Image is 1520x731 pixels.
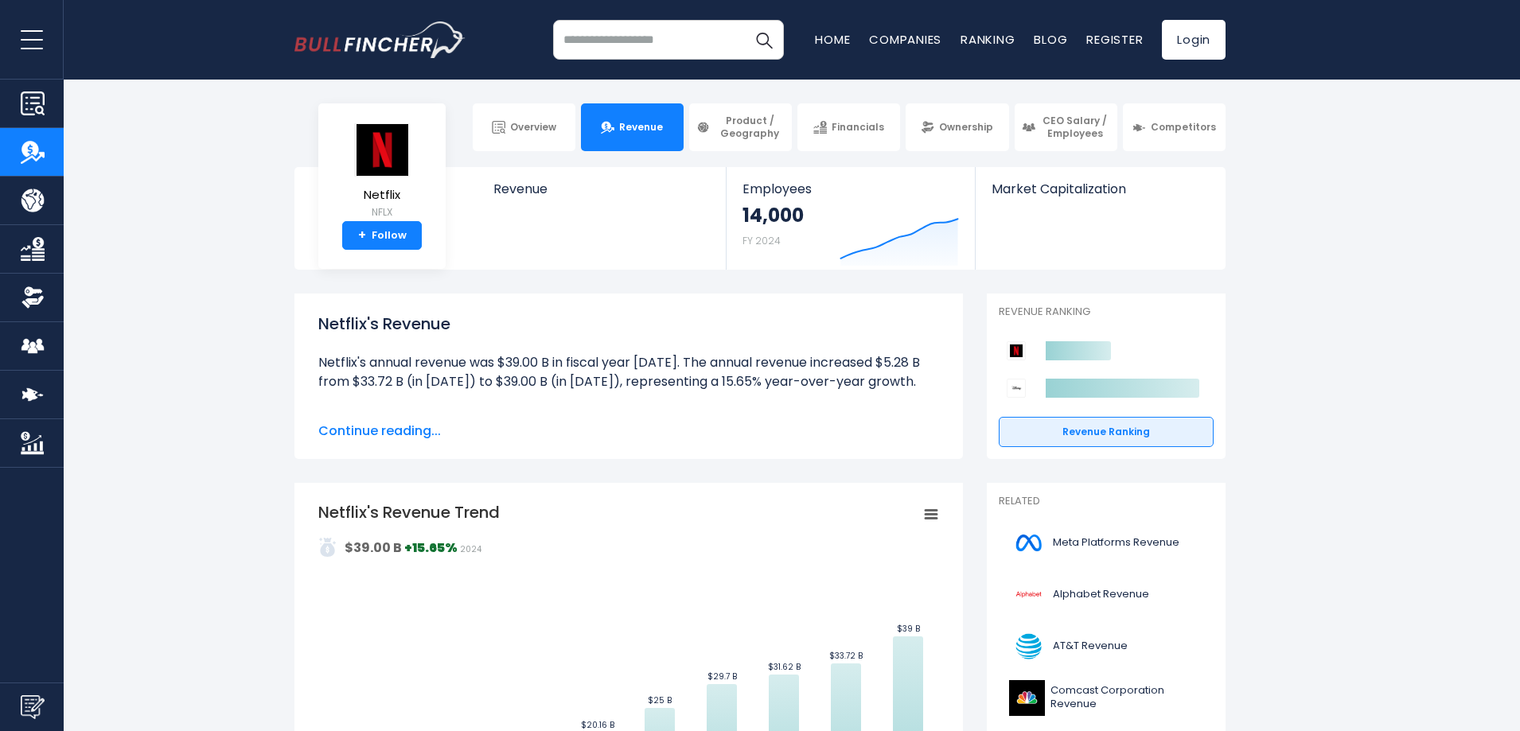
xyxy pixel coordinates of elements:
a: Revenue [581,103,684,151]
span: Employees [742,181,958,196]
span: Competitors [1151,121,1216,134]
li: Netflix's annual revenue was $39.00 B in fiscal year [DATE]. The annual revenue increased $5.28 B... [318,353,939,391]
a: Ownership [906,103,1008,151]
span: Continue reading... [318,422,939,441]
text: $39 B [897,623,920,635]
a: Meta Platforms Revenue [999,521,1214,565]
text: $33.72 B [829,650,863,662]
img: CMCSA logo [1008,680,1046,716]
li: Netflix's quarterly revenue was $11.08 B in the quarter ending [DATE]. The quarterly revenue incr... [318,410,939,468]
a: Financials [797,103,900,151]
a: Employees 14,000 FY 2024 [727,167,974,270]
span: Revenue [619,121,663,134]
strong: $39.00 B [345,539,402,557]
a: CEO Salary / Employees [1015,103,1117,151]
a: Comcast Corporation Revenue [999,676,1214,720]
a: Netflix NFLX [353,122,411,222]
span: Ownership [939,121,993,134]
img: addasd [318,538,337,557]
span: Financials [832,121,884,134]
a: +Follow [342,221,422,250]
span: Revenue [493,181,711,196]
a: Login [1162,20,1226,60]
text: $20.16 B [581,719,614,731]
a: Market Capitalization [976,167,1224,224]
a: Ranking [961,31,1015,48]
a: Product / Geography [689,103,792,151]
small: FY 2024 [742,234,781,247]
span: 2024 [460,543,481,555]
strong: +15.65% [404,539,458,557]
strong: 14,000 [742,203,804,227]
a: Register [1086,31,1143,48]
small: NFLX [354,205,410,220]
span: Netflix [354,189,410,202]
a: Overview [473,103,575,151]
img: Netflix competitors logo [1007,341,1026,360]
strong: + [358,228,366,243]
a: Revenue [477,167,727,224]
text: $29.7 B [707,671,737,682]
a: Companies [869,31,941,48]
p: Related [999,495,1214,508]
text: $31.62 B [768,661,801,673]
h1: Netflix's Revenue [318,312,939,336]
span: Market Capitalization [992,181,1208,196]
button: Search [744,20,784,60]
tspan: Netflix's Revenue Trend [318,501,500,523]
a: Blog [1034,31,1067,48]
span: CEO Salary / Employees [1040,115,1110,139]
a: Alphabet Revenue [999,573,1214,616]
img: bullfincher logo [294,21,466,58]
span: Overview [510,121,556,134]
img: Ownership [21,286,45,309]
p: Revenue Ranking [999,305,1214,319]
span: Product / Geography [715,115,785,139]
text: $25 B [648,694,672,706]
a: AT&T Revenue [999,624,1214,668]
a: Competitors [1123,103,1226,151]
a: Revenue Ranking [999,417,1214,447]
img: T logo [1008,628,1048,664]
img: META logo [1008,525,1048,561]
a: Home [815,31,850,48]
img: GOOGL logo [1008,577,1048,612]
a: Go to homepage [294,21,466,58]
img: Walt Disney Company competitors logo [1007,379,1026,398]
